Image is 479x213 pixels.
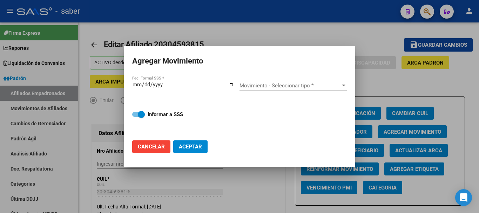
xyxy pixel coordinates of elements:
span: Cancelar [138,144,165,150]
h2: Agregar Movimiento [132,54,347,68]
strong: Informar a SSS [148,111,183,118]
span: Movimiento - Seleccionar tipo * [239,82,340,89]
span: Aceptar [179,144,202,150]
button: Cancelar [132,140,170,153]
div: Open Intercom Messenger [455,189,472,206]
button: Aceptar [173,140,208,153]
